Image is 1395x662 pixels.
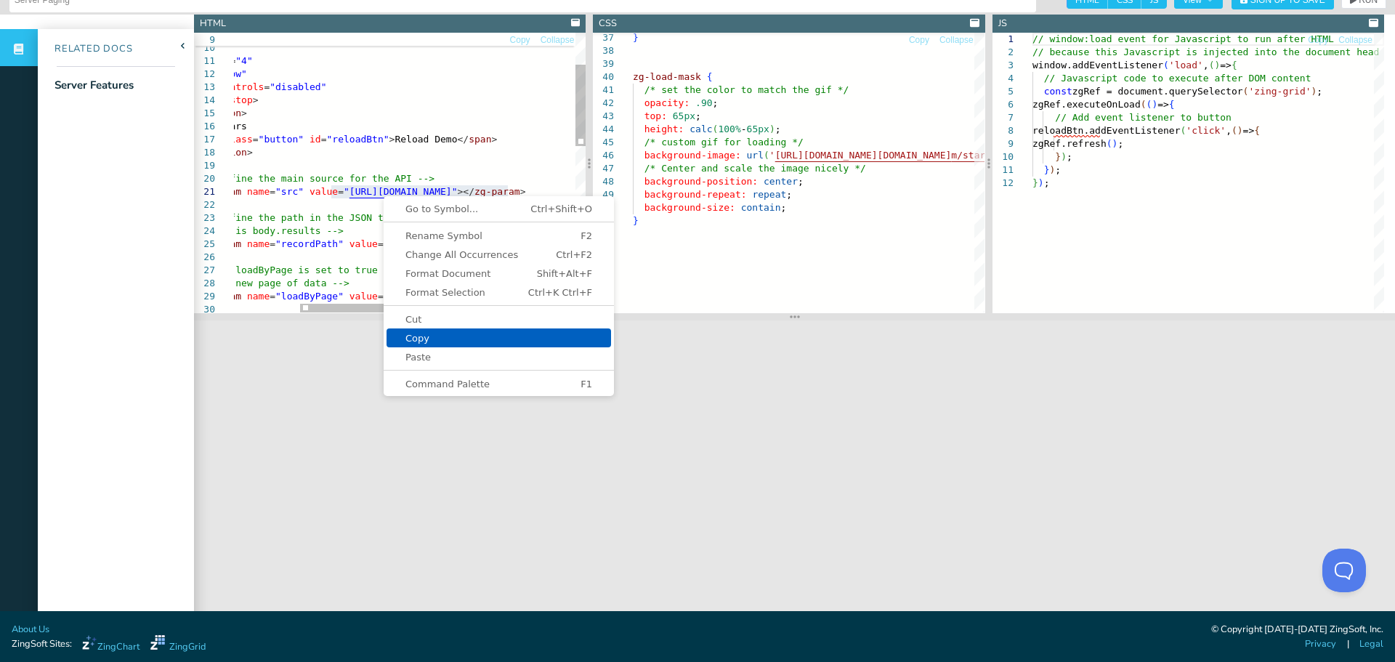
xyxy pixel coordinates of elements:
[378,238,384,249] span: =
[235,55,252,66] span: "4"
[327,134,389,145] span: "reloadBtn"
[1338,36,1372,44] span: Collapse
[1032,47,1317,57] span: // because this Javascript is injected into the do
[389,134,395,145] span: >
[1307,33,1329,47] button: Copy
[908,33,930,47] button: Copy
[194,120,215,133] div: 16
[644,110,667,121] span: top:
[1322,549,1366,592] iframe: Toggle Customer Support
[200,17,226,31] div: HTML
[253,134,259,145] span: =
[741,202,781,213] span: contain
[1038,177,1043,188] span: )
[1055,112,1232,123] span: // Add event listener to button
[458,134,469,145] span: </
[247,291,270,302] span: name
[769,150,775,161] span: '
[190,173,435,184] span: <!-- define the main source for the API -->
[1220,60,1232,70] span: =>
[1140,99,1146,110] span: (
[1308,36,1328,44] span: Copy
[593,188,614,201] div: 49
[593,97,614,110] div: 42
[695,110,701,121] span: ;
[54,77,134,94] div: Server Features
[349,238,378,249] span: value
[275,238,344,249] span: "recordPath"
[194,41,215,55] div: 10
[458,186,474,197] span: ></
[633,215,639,226] span: }
[992,46,1014,59] div: 2
[338,186,344,197] span: =
[194,225,215,238] div: 24
[194,55,215,68] div: 11
[12,637,72,651] span: ZingSoft Sites:
[644,137,804,148] span: /* custom gif for loading */
[310,186,338,197] span: value
[1317,86,1322,97] span: ;
[1146,99,1152,110] span: (
[1169,99,1175,110] span: {
[1186,125,1226,136] span: 'click'
[12,623,49,637] a: About Us
[593,136,614,149] div: 45
[194,68,215,81] div: 12
[194,33,215,47] span: 9
[1226,125,1232,136] span: ,
[1211,623,1383,637] div: © Copyright [DATE]-[DATE] ZingSoft, Inc.
[992,98,1014,111] div: 6
[247,238,270,249] span: name
[1043,177,1049,188] span: ;
[719,124,741,134] span: 100%
[1117,138,1123,149] span: ;
[270,291,275,302] span: =
[541,36,575,44] span: Collapse
[769,124,775,134] span: )
[1157,99,1169,110] span: =>
[1043,86,1072,97] span: const
[1202,60,1208,70] span: ,
[38,42,133,57] div: Related Docs
[275,291,344,302] span: "loadByPage"
[509,33,531,47] button: Copy
[275,186,304,197] span: "src"
[1032,99,1141,110] span: zgRef.executeOnLoad
[1032,60,1163,70] span: window.addEventListener
[593,84,614,97] div: 41
[992,137,1014,150] div: 9
[644,163,866,174] span: /* Center and scale the image nicely */
[992,111,1014,124] div: 7
[1359,637,1383,651] a: Legal
[593,70,614,84] div: 40
[593,57,614,70] div: 39
[264,81,270,92] span: =
[270,81,326,92] span: "disabled"
[1248,86,1311,97] span: 'zing-grid'
[194,133,215,146] div: 17
[1232,125,1237,136] span: (
[998,17,1007,31] div: JS
[992,164,1014,177] div: 11
[1106,138,1112,149] span: (
[194,303,215,316] div: 30
[310,134,321,145] span: id
[145,225,344,236] span: In this case it is body.results -->
[1254,125,1260,136] span: {
[1043,73,1311,84] span: // Javascript code to execute after DOM content
[909,36,929,44] span: Copy
[194,107,215,120] div: 15
[469,134,491,145] span: span
[775,150,952,161] span: [URL][DOMAIN_NAME][DOMAIN_NAME]
[787,189,793,200] span: ;
[194,211,215,225] div: 23
[259,134,304,145] span: "button"
[82,635,139,654] a: ZingChart
[1067,151,1072,162] span: ;
[344,186,349,197] span: "
[247,147,253,158] span: >
[194,277,215,290] div: 28
[644,189,747,200] span: background-repeat:
[194,198,215,211] div: 22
